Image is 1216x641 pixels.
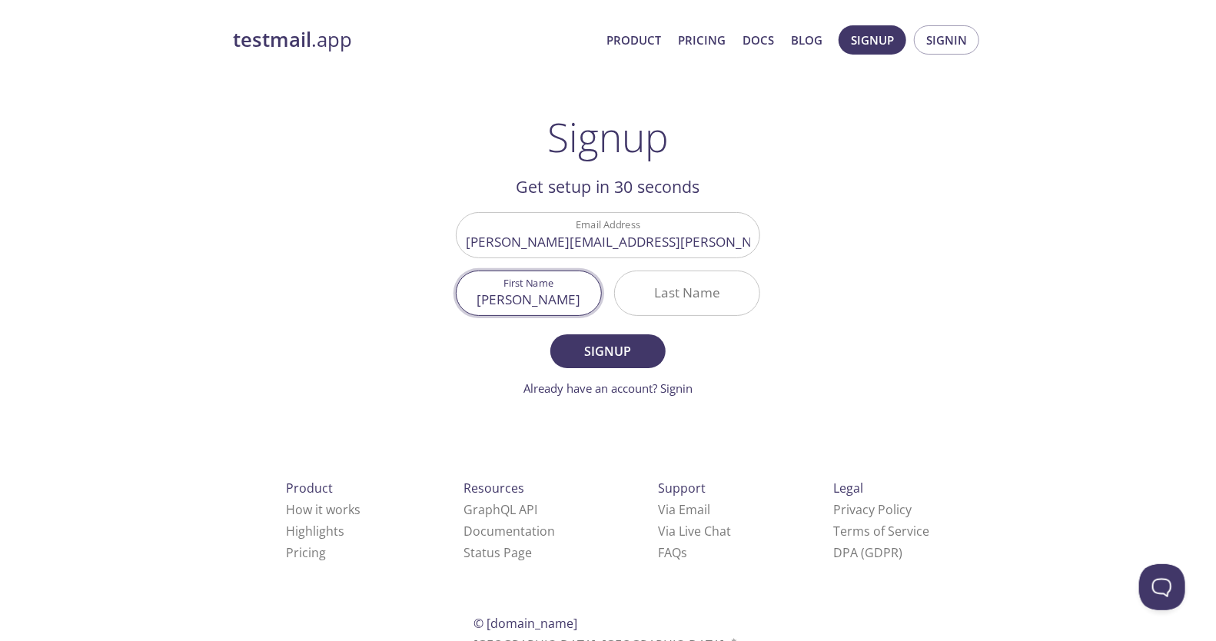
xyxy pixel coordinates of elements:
[658,480,706,497] span: Support
[550,334,666,368] button: Signup
[1139,564,1185,610] iframe: Help Scout Beacon - Open
[678,30,726,50] a: Pricing
[287,523,345,540] a: Highlights
[233,26,311,53] strong: testmail
[463,544,532,561] a: Status Page
[547,114,669,160] h1: Signup
[914,25,979,55] button: Signin
[287,544,327,561] a: Pricing
[474,615,578,632] span: © [DOMAIN_NAME]
[839,25,906,55] button: Signup
[463,480,524,497] span: Resources
[791,30,822,50] a: Blog
[463,523,555,540] a: Documentation
[833,544,902,561] a: DPA (GDPR)
[567,340,649,362] span: Signup
[926,30,967,50] span: Signin
[743,30,774,50] a: Docs
[833,501,912,518] a: Privacy Policy
[456,174,760,200] h2: Get setup in 30 seconds
[658,523,731,540] a: Via Live Chat
[606,30,661,50] a: Product
[233,27,594,53] a: testmail.app
[463,501,537,518] a: GraphQL API
[287,501,361,518] a: How it works
[658,544,687,561] a: FAQ
[523,380,693,396] a: Already have an account? Signin
[287,480,334,497] span: Product
[681,544,687,561] span: s
[833,523,929,540] a: Terms of Service
[851,30,894,50] span: Signup
[833,480,863,497] span: Legal
[658,501,710,518] a: Via Email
